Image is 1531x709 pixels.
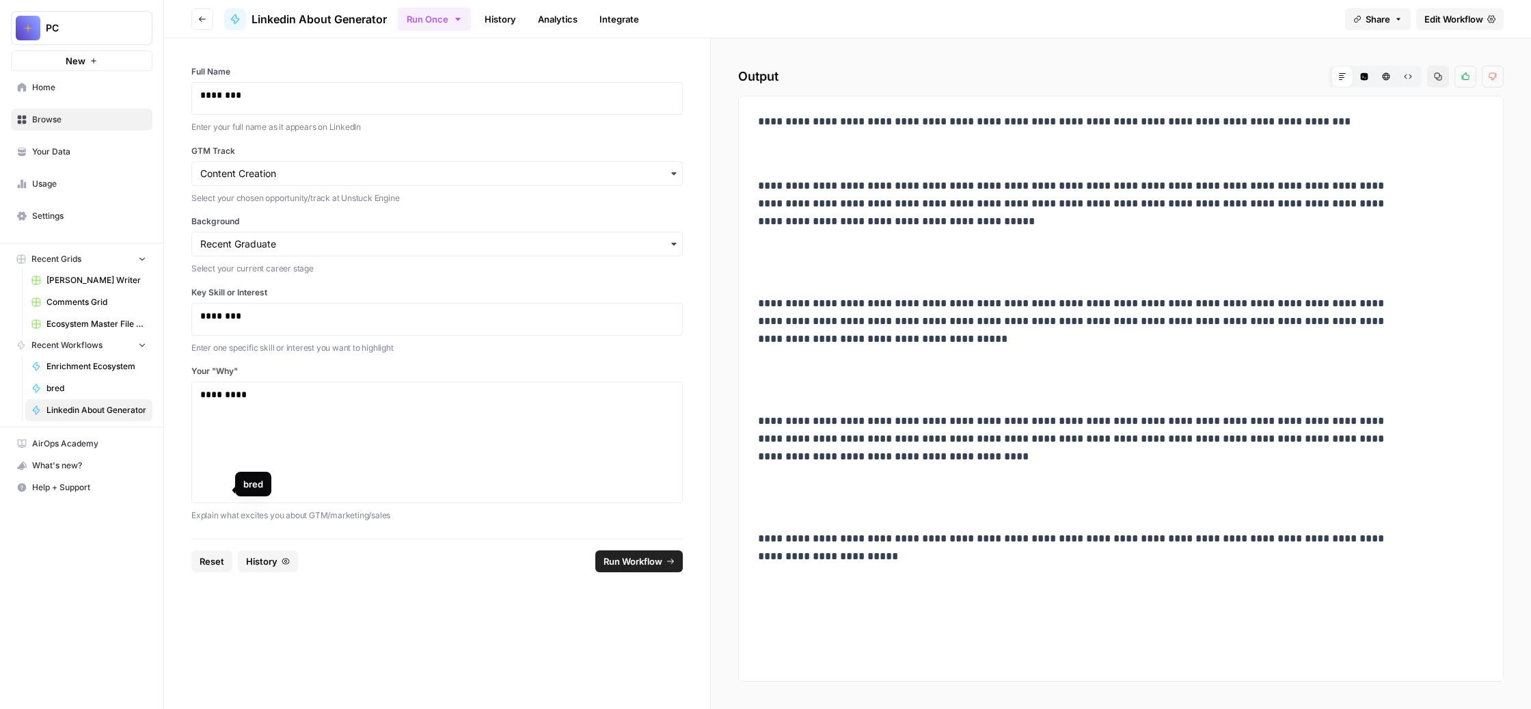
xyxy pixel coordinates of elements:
[11,205,152,227] a: Settings
[11,77,152,98] a: Home
[21,437,32,448] button: Emoji picker
[25,377,152,399] a: bred
[11,173,152,195] a: Usage
[9,5,35,31] button: go back
[25,356,152,377] a: Enrichment Ecosystem
[191,365,683,377] label: Your "Why"
[32,113,146,126] span: Browse
[1416,8,1504,30] a: Edit Workflow
[240,5,265,30] div: Close
[177,168,252,181] div: Something Else
[11,455,152,477] button: What's new?
[738,66,1504,88] h2: Output
[25,269,152,291] a: [PERSON_NAME] Writer
[25,291,152,313] a: Comments Grid
[11,249,152,269] button: Recent Grids
[46,274,146,286] span: [PERSON_NAME] Writer
[32,481,146,494] span: Help + Support
[32,81,146,94] span: Home
[32,438,146,450] span: AirOps Academy
[191,550,232,572] button: Reset
[22,87,213,140] div: Hi there! This is Fin speaking. I’m here to answer your questions, but if we can't figure it out,...
[12,394,262,418] textarea: Message…
[191,145,683,157] label: GTM Track
[200,167,674,180] input: Content Creation
[46,21,128,35] span: PC
[1424,12,1483,26] span: Edit Workflow
[604,554,662,568] span: Run Workflow
[11,433,152,455] a: AirOps Academy
[530,8,586,30] a: Analytics
[595,550,683,572] button: Run Workflow
[191,509,683,522] p: Explain what excites you about GTM/marketing/sales
[11,477,152,498] button: Help + Support
[476,8,524,30] a: History
[224,8,387,30] a: Linkedin About Generator
[191,286,683,299] label: Key Skill or Interest
[252,11,387,27] span: Linkedin About Generator
[11,141,152,163] a: Your Data
[398,8,471,31] button: Run Once
[191,262,683,276] p: Select your current career stage
[214,5,240,31] button: Home
[66,17,170,31] p: The team can also help
[191,341,683,355] p: Enter one specific skill or interest you want to highlight
[66,54,85,68] span: New
[234,431,256,453] button: Send a message…
[31,339,103,351] span: Recent Workflows
[46,382,146,394] span: bred
[12,455,152,476] div: What's new?
[66,7,83,17] h1: Fin
[243,477,263,491] div: bred
[25,313,152,335] a: Ecosystem Master File - SaaS.csv
[11,79,262,159] div: Fin says…
[591,8,647,30] a: Integrate
[46,318,146,330] span: Ecosystem Master File - SaaS.csv
[191,66,683,78] label: Full Name
[191,191,683,205] p: Select your chosen opportunity/track at Unstuck Engine
[191,120,683,134] p: Enter your full name as it appears on LinkedIn
[11,159,262,200] div: Ivan says…
[39,8,61,29] img: Profile image for Fin
[11,51,152,71] button: New
[11,200,224,297] div: Hi there! This is Fin speaking. I’m here to help with any questions you have. To get started, cou...
[22,300,72,308] div: Fin • [DATE]
[32,146,146,158] span: Your Data
[11,109,152,131] a: Browse
[31,253,81,265] span: Recent Grids
[246,554,277,568] span: History
[200,554,224,568] span: Reset
[25,399,152,421] a: Linkedin About Generator
[11,200,262,327] div: Fin says…
[16,16,40,40] img: PC Logo
[200,237,674,251] input: Recent Graduate
[191,215,683,228] label: Background
[1366,12,1390,26] span: Share
[46,296,146,308] span: Comments Grid
[46,360,146,373] span: Enrichment Ecosystem
[32,210,146,222] span: Settings
[11,11,152,45] button: Workspace: PC
[238,550,298,572] button: History
[22,209,213,289] div: Hi there! This is Fin speaking. I’m here to help with any questions you have. To get started, cou...
[11,79,224,148] div: Hi there! This is Fin speaking. I’m here to answer your questions, but if we can't figure it out,...
[166,159,262,189] div: Something Else
[11,335,152,356] button: Recent Workflows
[32,178,146,190] span: Usage
[46,404,146,416] span: Linkedin About Generator
[1345,8,1411,30] button: Share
